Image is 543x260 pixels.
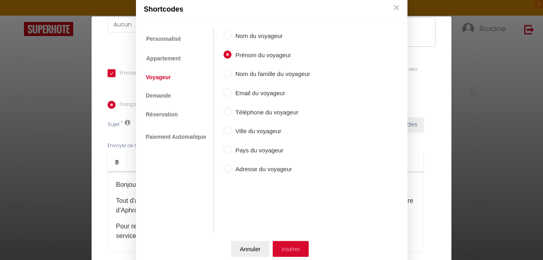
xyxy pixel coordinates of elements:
button: Insérer [273,241,309,257]
a: Demande [142,89,175,103]
label: Nom du voyageur [232,32,310,41]
a: Appartement [142,51,185,66]
label: Ville du voyageur [232,126,310,136]
a: Réservation [142,107,182,122]
a: Paiement Automatique [142,130,210,144]
label: Prénom du voyageur [232,50,310,60]
a: Personnalisé [142,32,186,47]
label: Pays du voyageur [232,146,310,155]
label: Email du voyageur [232,88,310,98]
button: Annuler [231,241,270,257]
label: Adresse du voyageur [232,165,310,174]
label: Nom du famille du voyageur [232,70,310,79]
a: Voyageur [142,70,175,84]
label: Téléphone du voyageur [232,108,310,117]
